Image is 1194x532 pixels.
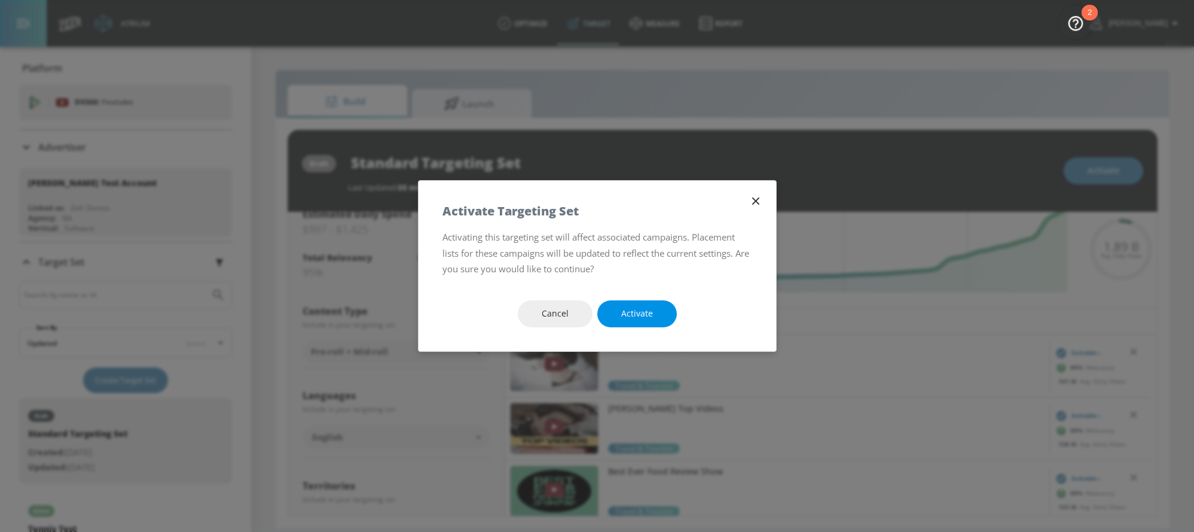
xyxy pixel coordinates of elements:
[597,300,677,327] button: Activate
[1088,13,1092,28] div: 2
[1059,6,1092,39] button: Open Resource Center, 2 new notifications
[518,300,593,327] button: Cancel
[442,205,579,217] h5: Activate Targeting Set
[621,306,653,321] span: Activate
[442,229,752,276] p: Activating this targeting set will affect associated campaigns. Placement lists for these campaig...
[542,306,569,321] span: Cancel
